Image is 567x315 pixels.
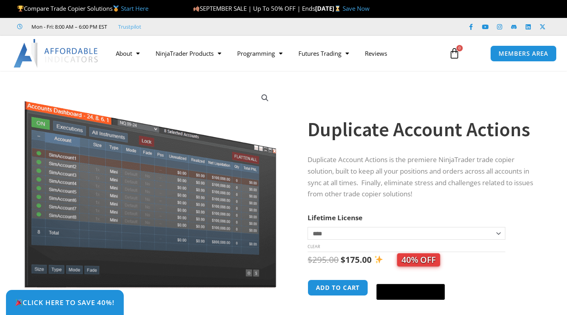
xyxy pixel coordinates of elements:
[258,91,272,105] a: View full-screen image gallery
[335,6,341,12] img: ⌛
[17,4,148,12] span: Compare Trade Copier Solutions
[22,85,278,288] img: Screenshot 2024-08-26 15414455555
[193,6,199,12] img: 🍂
[148,44,229,63] a: NinjaTrader Products
[108,44,442,63] nav: Menu
[193,4,315,12] span: SEPTEMBER SALE | Up To 50% OFF | Ends
[490,45,557,62] a: MEMBERS AREA
[6,290,124,315] a: 🎉Click Here to save 40%!
[121,4,148,12] a: Start Here
[290,44,357,63] a: Futures Trading
[308,280,368,296] button: Add to cart
[29,22,107,31] span: Mon - Fri: 8:00 AM – 6:00 PM EST
[343,4,370,12] a: Save Now
[374,255,383,264] img: ✨
[308,115,540,143] h1: Duplicate Account Actions
[229,44,290,63] a: Programming
[437,42,472,65] a: 0
[308,244,320,249] a: Clear options
[18,6,23,12] img: 🏆
[14,39,99,68] img: LogoAI | Affordable Indicators – NinjaTrader
[499,51,548,57] span: MEMBERS AREA
[113,6,119,12] img: 🥇
[341,254,345,265] span: $
[118,22,141,31] a: Trustpilot
[308,254,312,265] span: $
[341,254,372,265] bdi: 175.00
[375,278,446,279] iframe: Secure payment input frame
[456,45,463,51] span: 0
[308,213,362,222] label: Lifetime License
[376,284,445,300] button: Buy with GPay
[15,299,115,306] span: Click Here to save 40%!
[315,4,343,12] strong: [DATE]
[397,253,440,266] span: 40% OFF
[108,44,148,63] a: About
[16,299,22,306] img: 🎉
[357,44,395,63] a: Reviews
[308,154,540,200] p: Duplicate Account Actions is the premiere NinjaTrader trade copier solution, built to keep all yo...
[308,254,339,265] bdi: 295.00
